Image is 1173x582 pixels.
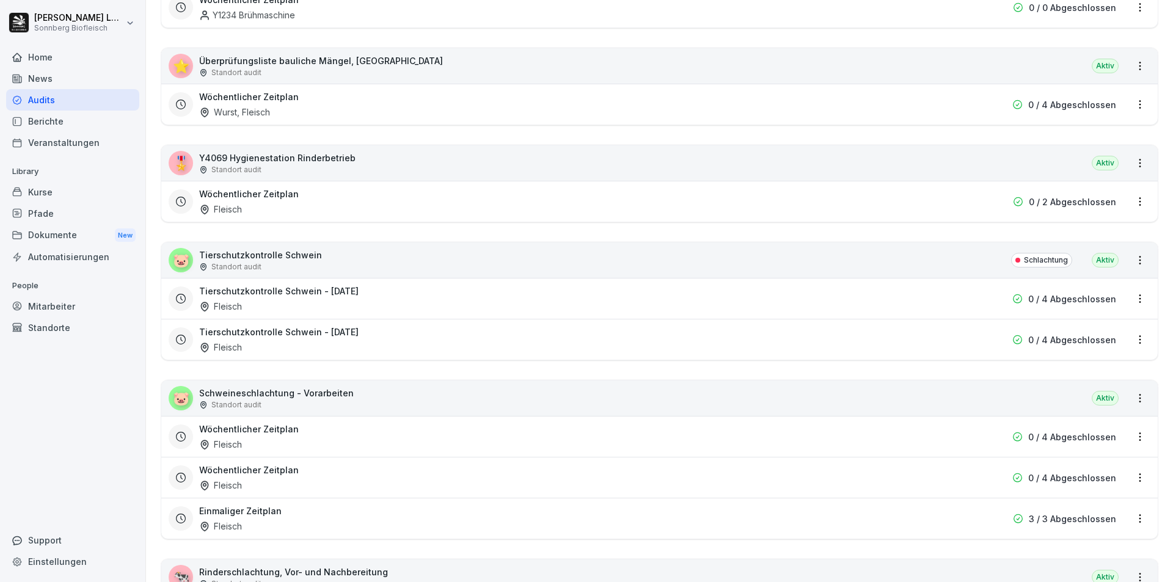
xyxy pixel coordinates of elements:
div: 🎖️ [169,151,193,175]
p: Sonnberg Biofleisch [34,24,123,32]
div: 🐷 [169,248,193,272]
div: Fleisch [199,341,242,354]
h3: Wöchentlicher Zeitplan [199,423,299,435]
p: 0 / 0 Abgeschlossen [1029,1,1116,14]
div: Wurst, Fleisch [199,106,270,118]
p: Standort audit [211,399,261,410]
a: News [6,68,139,89]
p: Standort audit [211,261,261,272]
p: Y4069 Hygienestation Rinderbetrieb [199,151,356,164]
p: Tierschutzkontrolle Schwein [199,249,322,261]
p: Library [6,162,139,181]
div: ⭐ [169,54,193,78]
a: DokumenteNew [6,224,139,247]
p: 0 / 4 Abgeschlossen [1028,431,1116,443]
div: Fleisch [199,300,242,313]
p: Schweineschlachtung - Vorarbeiten [199,387,354,399]
a: Automatisierungen [6,246,139,267]
a: Mitarbeiter [6,296,139,317]
a: Kurse [6,181,139,203]
div: Fleisch [199,203,242,216]
p: [PERSON_NAME] Lumetsberger [34,13,123,23]
p: Überprüfungsliste bauliche Mängel, [GEOGRAPHIC_DATA] [199,54,443,67]
p: 0 / 4 Abgeschlossen [1028,98,1116,111]
h3: Wöchentlicher Zeitplan [199,90,299,103]
a: Pfade [6,203,139,224]
div: Aktiv [1092,59,1119,73]
p: 3 / 3 Abgeschlossen [1029,512,1116,525]
div: Fleisch [199,479,242,492]
div: Dokumente [6,224,139,247]
div: Support [6,529,139,551]
h3: Einmaliger Zeitplan [199,504,282,517]
p: 0 / 4 Abgeschlossen [1028,293,1116,305]
p: 0 / 4 Abgeschlossen [1028,333,1116,346]
a: Standorte [6,317,139,338]
div: Aktiv [1092,391,1119,406]
h3: Tierschutzkontrolle Schwein - [DATE] [199,285,359,297]
p: People [6,276,139,296]
a: Veranstaltungen [6,132,139,153]
div: Aktiv [1092,253,1119,267]
h3: Wöchentlicher Zeitplan [199,187,299,200]
h3: Wöchentlicher Zeitplan [199,464,299,476]
p: Schlachtung [1024,255,1068,266]
div: Y1234 Brühmaschine [199,9,295,21]
a: Audits [6,89,139,111]
div: Aktiv [1092,156,1119,170]
a: Berichte [6,111,139,132]
div: Fleisch [199,520,242,533]
a: Home [6,46,139,68]
a: Einstellungen [6,551,139,572]
p: 0 / 4 Abgeschlossen [1028,471,1116,484]
div: Fleisch [199,438,242,451]
div: 🐷 [169,386,193,410]
div: New [115,228,136,242]
p: Standort audit [211,164,261,175]
p: 0 / 2 Abgeschlossen [1029,195,1116,208]
p: Rinderschlachtung, Vor- und Nachbereitung [199,566,388,578]
h3: Tierschutzkontrolle Schwein - [DATE] [199,326,359,338]
p: Standort audit [211,67,261,78]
